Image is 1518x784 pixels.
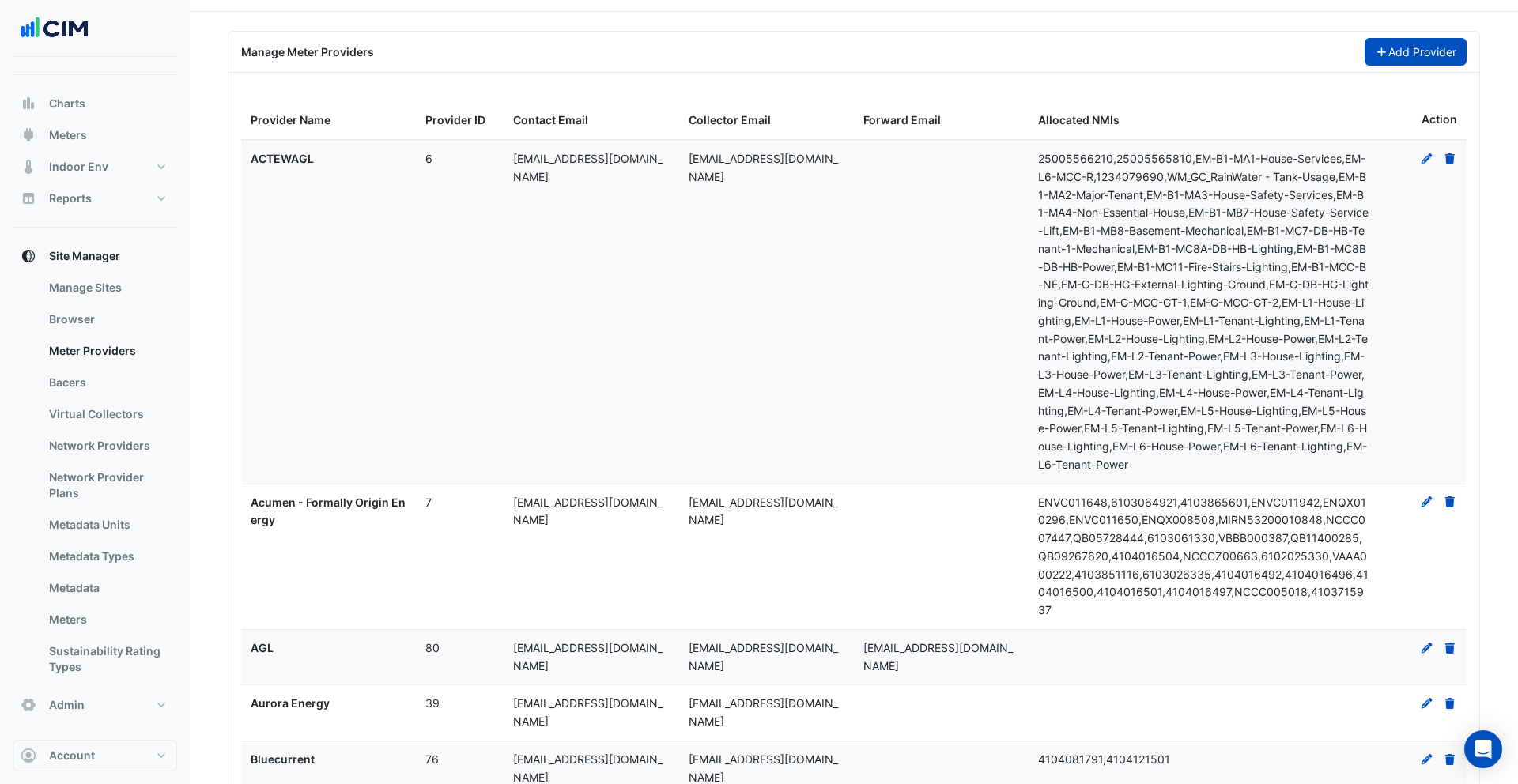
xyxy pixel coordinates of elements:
div: Site Manager [13,272,177,689]
a: Bacers [36,367,177,398]
div: Open Intercom Messenger [1464,730,1502,768]
a: Delete Provider [1443,696,1457,710]
a: Metadata Types [36,541,177,572]
span: 80 [425,641,440,654]
a: Browser [36,303,177,335]
span: Contact Email [513,113,588,126]
a: Metadata [36,572,177,604]
span: NEMData@actewagl.com.au [513,152,663,183]
span: Account [49,748,95,763]
div: Manage Meter Providers [238,43,1361,60]
button: Add Provider [1365,38,1467,66]
datatable-header-cell: Provider Name [241,101,416,140]
span: Reports [49,190,92,206]
app-icon: Reports [21,190,36,206]
span: bluecurrent@collector.cimenviro.com [689,752,838,784]
span: Action [1422,111,1457,129]
span: ACTEWAGL [251,152,314,165]
span: 25005566210,25005565810,EM-B1-MA1-House-Services,EM-L6-MCC-R,1234079690,WM_GC_RainWater - Tank-Us... [1038,152,1369,471]
span: Allocated NMIs [1038,113,1120,126]
span: Bluecurrent [251,752,315,766]
span: Charts [49,96,85,111]
app-icon: Site Manager [21,248,36,264]
datatable-header-cell: Collector Email [679,101,854,140]
button: Charts [13,88,177,119]
span: 39 [425,696,440,710]
a: Delete Provider [1443,496,1457,509]
span: Site Manager [49,248,120,264]
span: Acumen - Formally Origin Energy [251,496,406,527]
span: business@auroraenergy.com.au [513,696,663,728]
button: Reports [13,183,177,214]
span: Forward Email [863,113,941,126]
span: Provider ID [425,113,485,126]
img: Company Logo [19,13,90,44]
span: Provider Name [251,113,330,126]
button: Site Manager [13,240,177,272]
button: Meters [13,119,177,151]
datatable-header-cell: Provider ID [416,101,504,140]
button: Account [13,740,177,771]
a: Metadata Units [36,509,177,541]
span: Collector Email [689,113,771,126]
datatable-header-cell: Forward Email [854,101,1029,140]
span: origin@collector.cimenviro.com [689,496,838,527]
div: [EMAIL_ADDRESS][DOMAIN_NAME] [863,639,1019,676]
a: Meters [36,604,177,635]
span: AGL [251,641,274,654]
datatable-header-cell: Allocated NMIs [1029,101,1379,140]
span: 76 [425,752,439,766]
app-icon: Admin [21,697,36,713]
span: ENVC011648,6103064921,4103865601,ENVC011942,ENQX010296,ENVC011650,ENQX008508,MIRN53200010848,NCCC... [1038,496,1369,617]
span: aglenergy@collector.cimenviro.com [689,641,838,673]
a: Network Providers [36,430,177,462]
span: 7 [425,496,432,509]
a: Manage Sites [36,272,177,303]
a: Network Provider Plans [36,462,177,509]
span: acumen_mdp@acumenmetering.com.au [513,496,663,527]
a: Delete Provider [1443,152,1457,165]
span: 6 [425,152,432,165]
span: auroraenergy@collector.cimenviro.com [689,696,838,728]
span: contact@bluecurrent.com.au [513,752,663,784]
datatable-header-cell: Contact Email [504,101,678,140]
span: Meters [49,127,87,143]
span: actewagl@collector.cimenviro.com [689,152,838,183]
a: Delete Provider [1443,641,1457,654]
span: Indoor Env [49,159,108,175]
app-icon: Meters [21,127,36,143]
app-icon: Indoor Env [21,159,36,175]
span: 4104081791,4104121501 [1038,752,1170,766]
button: Indoor Env [13,151,177,183]
app-icon: Charts [21,96,36,111]
a: Delete Provider [1443,752,1457,766]
button: Admin [13,689,177,721]
a: Meter Providers [36,335,177,367]
span: Admin [49,697,85,713]
a: Virtual Collectors [36,398,177,430]
span: Aurora Energy [251,696,330,710]
a: Sustainability Rating Types [36,635,177,683]
span: help@agl.com.au [513,641,663,673]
